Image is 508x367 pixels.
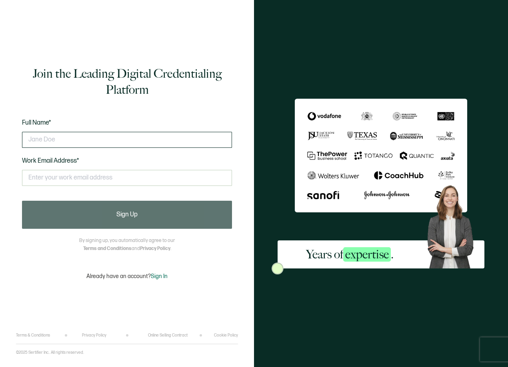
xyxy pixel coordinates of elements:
[116,212,138,218] span: Sign Up
[214,333,238,338] a: Cookie Policy
[343,247,391,262] span: expertise
[22,170,232,186] input: Enter your work email address
[140,246,170,252] a: Privacy Policy
[375,276,508,367] iframe: Chat Widget
[16,333,50,338] a: Terms & Conditions
[422,181,484,268] img: Sertifier Signup - Years of <span class="strong-h">expertise</span>. Hero
[22,157,79,165] span: Work Email Address*
[22,201,232,229] button: Sign Up
[272,262,284,274] img: Sertifier Signup
[82,333,106,338] a: Privacy Policy
[79,237,175,253] p: By signing up, you automatically agree to our and .
[22,66,232,98] h1: Join the Leading Digital Credentialing Platform
[86,273,168,280] p: Already have an account?
[306,246,394,262] h2: Years of .
[83,246,132,252] a: Terms and Conditions
[295,99,467,212] img: Sertifier Signup - Years of <span class="strong-h">expertise</span>.
[148,333,188,338] a: Online Selling Contract
[151,273,168,280] span: Sign In
[22,132,232,148] input: Jane Doe
[22,119,51,127] span: Full Name*
[16,350,84,355] p: ©2025 Sertifier Inc.. All rights reserved.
